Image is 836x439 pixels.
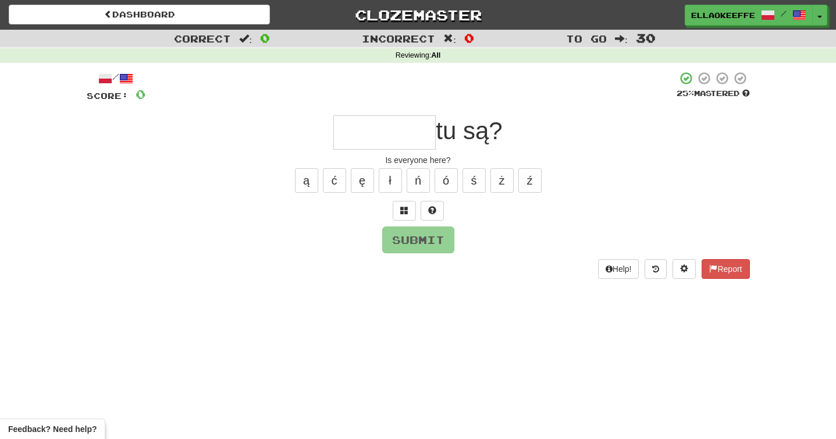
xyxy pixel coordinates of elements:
button: ę [351,168,374,193]
a: Dashboard [9,5,270,24]
button: ó [435,168,458,193]
a: Clozemaster [287,5,549,25]
strong: All [431,51,440,59]
div: Mastered [677,88,750,99]
button: Round history (alt+y) [645,259,667,279]
span: 0 [464,31,474,45]
button: ń [407,168,430,193]
div: / [87,71,145,86]
span: Score: [87,91,129,101]
span: : [239,34,252,44]
a: ellaokeeffe / [685,5,813,26]
span: : [443,34,456,44]
button: ć [323,168,346,193]
span: 25 % [677,88,694,98]
button: ż [490,168,514,193]
button: Switch sentence to multiple choice alt+p [393,201,416,221]
span: : [615,34,628,44]
span: 30 [636,31,656,45]
button: ą [295,168,318,193]
button: ź [518,168,542,193]
button: Submit [382,226,454,253]
span: Incorrect [362,33,435,44]
span: tu są? [436,117,502,144]
span: To go [566,33,607,44]
span: Open feedback widget [8,423,97,435]
span: / [781,9,787,17]
button: Help! [598,259,639,279]
button: Report [702,259,749,279]
span: 0 [136,87,145,101]
button: ł [379,168,402,193]
button: Single letter hint - you only get 1 per sentence and score half the points! alt+h [421,201,444,221]
span: 0 [260,31,270,45]
span: ellaokeeffe [691,10,755,20]
span: Correct [174,33,231,44]
div: Is everyone here? [87,154,750,166]
button: ś [463,168,486,193]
